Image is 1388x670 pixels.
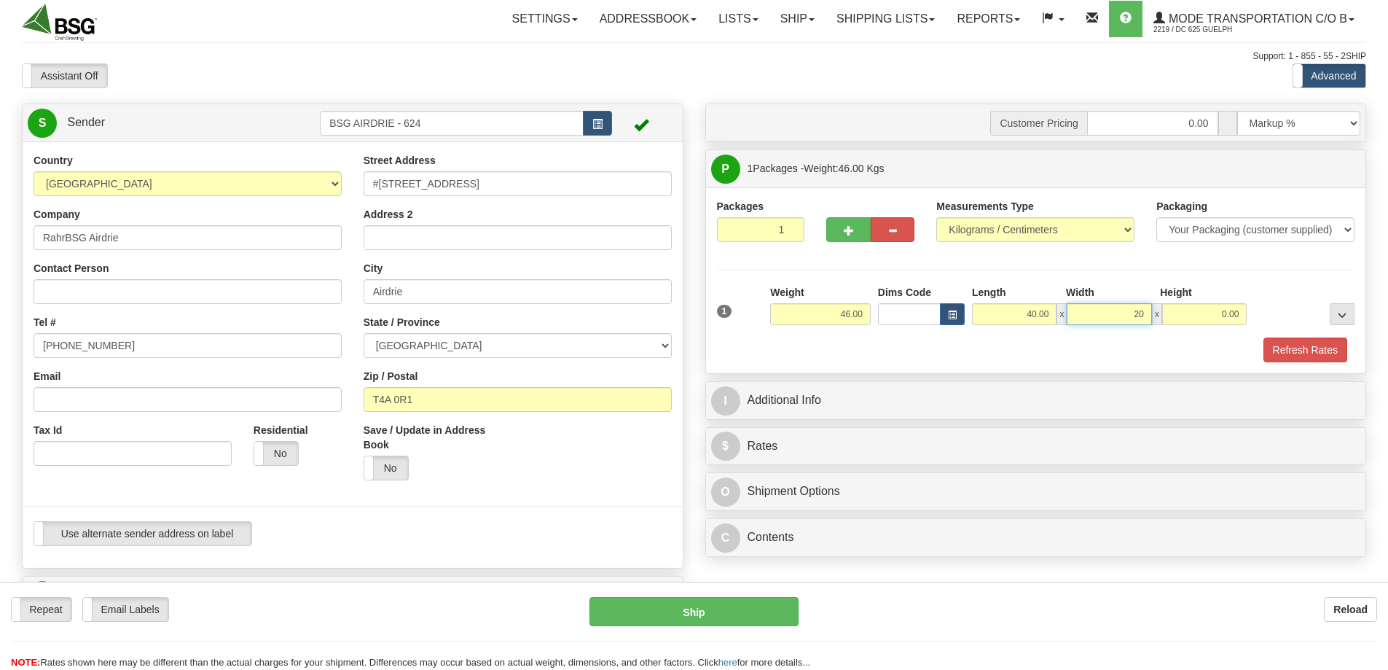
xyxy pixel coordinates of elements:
button: Refresh Rates [1263,338,1347,362]
b: Reload [1333,604,1368,615]
label: Zip / Postal [364,369,418,383]
label: No [254,442,298,465]
label: Measurements Type [936,199,1034,214]
span: Mode Transportation c/o B [1165,12,1347,25]
span: O [711,478,740,507]
label: Repeat [12,598,71,621]
label: No [364,456,408,480]
label: Save / Update in Address Book [364,423,506,452]
span: Kgs [867,163,885,174]
button: Ship [589,597,799,626]
a: S Sender [28,108,320,138]
label: Company [34,207,80,222]
label: Country [34,153,73,168]
label: Assistant Off [23,64,107,87]
span: 46.00 [839,163,864,174]
a: R Recipient [28,580,288,610]
span: Weight: [804,163,884,174]
a: Shipping lists [826,1,946,37]
span: P [711,155,740,184]
span: Sender [67,116,105,128]
label: Street Address [364,153,436,168]
a: $Rates [711,432,1361,461]
label: Tel # [34,315,56,330]
span: 2219 / DC 625 Guelph [1153,23,1263,37]
label: Packages [717,199,764,214]
a: Mode Transportation c/o B 2219 / DC 625 Guelph [1142,1,1365,37]
span: C [711,523,740,553]
a: Lists [707,1,769,37]
span: I [711,386,740,416]
label: Length [972,285,1006,300]
span: S [28,109,57,138]
span: 1 [717,305,732,318]
span: R [28,581,57,610]
a: here [718,657,737,668]
a: CContents [711,523,1361,553]
label: Email [34,369,60,383]
label: Use alternate sender address on label [34,522,251,545]
a: IAdditional Info [711,386,1361,416]
label: Email Labels [83,598,168,621]
a: P 1Packages -Weight:46.00 Kgs [711,154,1361,184]
label: State / Province [364,315,440,330]
label: Residential [254,423,308,437]
input: Sender Id [320,111,584,136]
span: $ [711,432,740,461]
label: Dims Code [878,285,931,300]
span: x [1056,303,1067,325]
span: Packages - [748,154,885,183]
div: Support: 1 - 855 - 55 - 2SHIP [22,50,1366,63]
label: Width [1066,285,1094,300]
label: Tax Id [34,423,62,437]
div: ... [1330,303,1354,325]
label: Contact Person [34,261,109,276]
label: City [364,261,383,276]
a: Settings [501,1,589,37]
span: Customer Pricing [990,111,1086,136]
span: 1 [748,163,753,174]
span: x [1152,303,1162,325]
label: Address 2 [364,207,413,222]
img: logo2219.jpg [22,4,97,41]
label: Height [1160,285,1192,300]
a: Ship [769,1,826,37]
label: Weight [770,285,804,300]
span: NOTE: [11,657,40,668]
a: OShipment Options [711,477,1361,507]
a: Reports [946,1,1031,37]
a: Addressbook [589,1,708,37]
label: Advanced [1293,64,1365,87]
button: Reload [1324,597,1377,622]
label: Packaging [1156,199,1207,214]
